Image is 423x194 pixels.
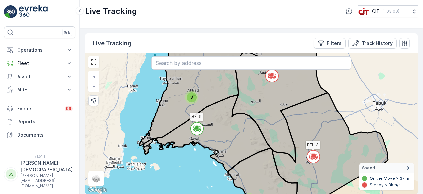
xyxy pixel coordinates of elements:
[4,115,75,128] a: Reports
[348,38,397,48] button: Track History
[370,176,412,181] p: On the Move > 3km/h
[66,106,71,111] p: 99
[4,160,75,189] button: SS[PERSON_NAME]-[DEMOGRAPHIC_DATA][PERSON_NAME][EMAIL_ADDRESS][DOMAIN_NAME]
[20,173,73,189] p: [PERSON_NAME][EMAIL_ADDRESS][DOMAIN_NAME]
[4,57,75,70] button: Fleet
[17,60,62,67] p: Fleet
[93,74,96,79] span: +
[17,118,73,125] p: Reports
[4,154,75,158] span: v 1.51.1
[93,83,96,89] span: −
[327,40,342,47] p: Filters
[370,182,401,188] p: Steady < 3km/h
[362,165,375,171] span: Speed
[372,8,380,15] p: CIT
[4,102,75,115] a: Events99
[64,30,71,35] p: ⌘B
[89,81,99,91] a: Zoom Out
[17,105,61,112] p: Events
[185,91,198,104] div: 8
[358,5,418,17] button: CIT(+03:00)
[17,73,62,80] p: Asset
[359,163,414,173] summary: Speed
[20,160,73,173] p: [PERSON_NAME]-[DEMOGRAPHIC_DATA]
[362,40,393,47] p: Track History
[4,128,75,142] a: Documents
[89,171,103,186] a: Layers
[93,39,132,48] p: Live Tracking
[19,5,48,18] img: logo_light-DOdMpM7g.png
[17,86,62,93] p: MRF
[85,6,137,16] p: Live Tracking
[89,57,99,67] a: View Fullscreen
[4,5,17,18] img: logo
[358,8,369,15] img: cit-logo_pOk6rL0.png
[382,9,399,14] p: ( +03:00 )
[89,72,99,81] a: Zoom In
[17,132,73,138] p: Documents
[4,83,75,96] button: MRF
[314,38,346,48] button: Filters
[190,95,193,100] span: 8
[151,56,351,70] input: Search by address
[4,44,75,57] button: Operations
[17,47,62,53] p: Operations
[4,70,75,83] button: Asset
[6,169,16,179] div: SS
